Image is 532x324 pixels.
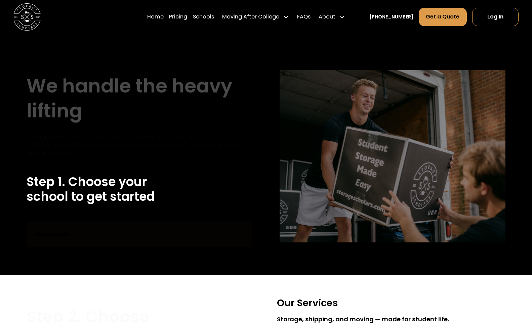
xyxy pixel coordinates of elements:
[13,3,41,31] img: Storage Scholars main logo
[222,13,279,21] div: Moving After College
[147,7,164,27] a: Home
[277,297,505,309] h3: Our Services
[27,133,252,157] div: Storage Scholars serves students at campuses across the country. Select your school from the drop...
[219,7,292,27] div: Moving After College
[316,7,348,27] div: About
[13,3,41,31] a: home
[297,7,311,27] a: FAQs
[369,13,413,20] a: [PHONE_NUMBER]
[169,7,187,27] a: Pricing
[277,315,505,324] div: Storage, shipping, and moving — made for student life.
[319,13,335,21] div: About
[280,71,505,246] img: storage scholar
[27,175,252,204] h2: Step 1. Choose your school to get started
[27,222,252,247] form: Remind Form
[472,8,519,26] a: Log In
[193,7,214,27] a: Schools
[419,8,466,26] a: Get a Quote
[27,74,252,123] h1: We handle the heavy lifting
